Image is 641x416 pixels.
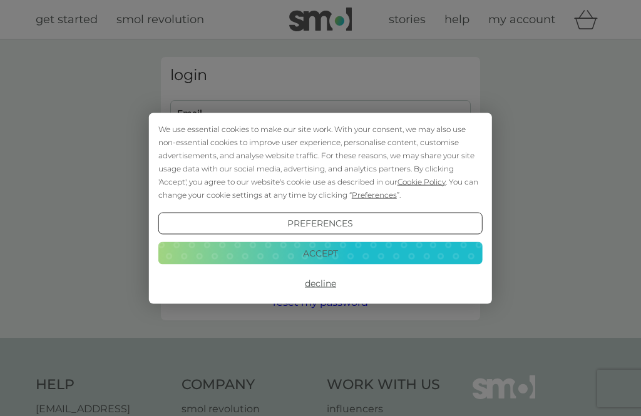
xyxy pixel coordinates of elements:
span: Cookie Policy [397,176,446,186]
button: Accept [158,242,483,265]
span: Preferences [352,190,397,199]
button: Preferences [158,212,483,235]
div: Cookie Consent Prompt [149,113,492,303]
button: Decline [158,272,483,295]
div: We use essential cookies to make our site work. With your consent, we may also use non-essential ... [158,122,483,201]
